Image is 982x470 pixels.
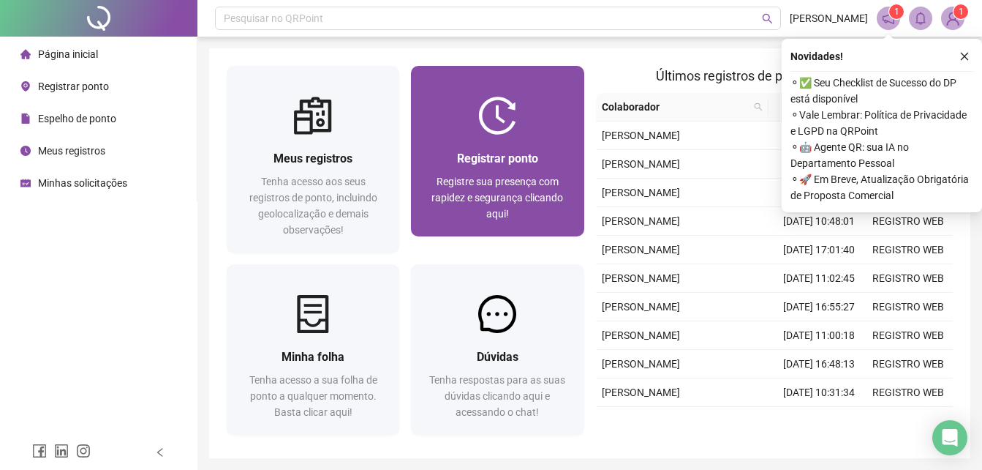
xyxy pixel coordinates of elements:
[602,272,680,284] span: [PERSON_NAME]
[76,444,91,458] span: instagram
[602,187,680,198] span: [PERSON_NAME]
[932,420,967,455] div: Open Intercom Messenger
[602,244,680,255] span: [PERSON_NAME]
[774,179,864,207] td: [DATE] 17:05:48
[774,207,864,236] td: [DATE] 10:48:01
[864,321,953,350] td: REGISTRO WEB
[602,387,680,398] span: [PERSON_NAME]
[227,66,399,253] a: Meus registrosTenha acesso aos seus registros de ponto, incluindo geolocalização e demais observa...
[774,122,864,150] td: [DATE] 17:47:47
[790,107,973,139] span: ⚬ Vale Lembrar: Política de Privacidade e LGPD na QRPoint
[38,48,98,60] span: Página inicial
[790,171,973,204] span: ⚬ 🚀 Em Breve, Atualização Obrigatória de Proposta Comercial
[411,66,583,236] a: Registrar pontoRegistre sua presença com rapidez e segurança clicando aqui!
[155,447,165,458] span: left
[790,48,843,64] span: Novidades !
[894,7,899,17] span: 1
[864,207,953,236] td: REGISTRO WEB
[774,293,864,321] td: [DATE] 16:55:27
[942,7,964,29] img: 91069
[20,146,31,156] span: clock-circle
[38,113,116,124] span: Espelho de ponto
[774,264,864,293] td: [DATE] 11:02:45
[762,13,773,24] span: search
[953,4,968,19] sup: Atualize o seu contato no menu Meus Dados
[411,264,583,435] a: DúvidasTenha respostas para as suas dúvidas clicando aqui e acessando o chat!
[882,12,895,25] span: notification
[774,150,864,179] td: [DATE] 11:04:40
[864,350,953,378] td: REGISTRO WEB
[602,215,680,227] span: [PERSON_NAME]
[751,96,766,118] span: search
[38,81,109,92] span: Registrar ponto
[20,178,31,188] span: schedule
[20,81,31,92] span: environment
[249,176,377,236] span: Tenha acesso aos seus registros de ponto, incluindo geolocalização e demais observações!
[54,444,69,458] span: linkedin
[774,321,864,350] td: [DATE] 11:00:18
[431,176,563,220] span: Registre sua presença com rapidez e segurança clicando aqui!
[790,10,868,26] span: [PERSON_NAME]
[429,374,565,418] span: Tenha respostas para as suas dúvidas clicando aqui e acessando o chat!
[864,293,953,321] td: REGISTRO WEB
[889,4,904,19] sup: 1
[790,75,973,107] span: ⚬ ✅ Seu Checklist de Sucesso do DP está disponível
[38,145,105,157] span: Meus registros
[774,407,864,436] td: [DATE] 14:06:37
[457,152,538,165] span: Registrar ponto
[602,130,680,141] span: [PERSON_NAME]
[38,177,127,189] span: Minhas solicitações
[754,102,763,111] span: search
[959,7,964,17] span: 1
[602,99,749,115] span: Colaborador
[273,152,352,165] span: Meus registros
[602,329,680,341] span: [PERSON_NAME]
[864,264,953,293] td: REGISTRO WEB
[602,358,680,370] span: [PERSON_NAME]
[914,12,927,25] span: bell
[477,350,518,364] span: Dúvidas
[959,51,970,61] span: close
[656,68,892,83] span: Últimos registros de ponto sincronizados
[249,374,377,418] span: Tenha acesso a sua folha de ponto a qualquer momento. Basta clicar aqui!
[227,264,399,435] a: Minha folhaTenha acesso a sua folha de ponto a qualquer momento. Basta clicar aqui!
[864,378,953,407] td: REGISTRO WEB
[20,113,31,124] span: file
[774,236,864,264] td: [DATE] 17:01:40
[864,407,953,436] td: REGISTRO WEB
[790,139,973,171] span: ⚬ 🤖 Agente QR: sua IA no Departamento Pessoal
[602,301,680,313] span: [PERSON_NAME]
[20,49,31,59] span: home
[774,378,864,407] td: [DATE] 10:31:34
[774,99,837,115] span: Data/Hora
[32,444,47,458] span: facebook
[774,350,864,378] td: [DATE] 16:48:13
[768,93,855,122] th: Data/Hora
[864,236,953,264] td: REGISTRO WEB
[602,158,680,170] span: [PERSON_NAME]
[282,350,344,364] span: Minha folha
